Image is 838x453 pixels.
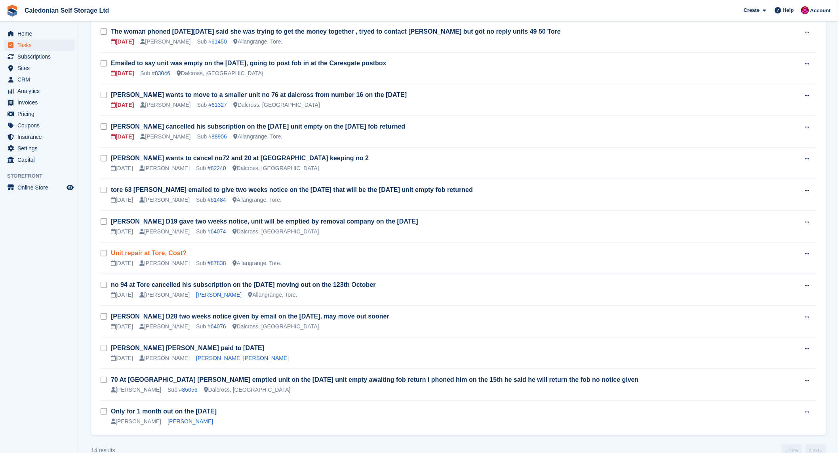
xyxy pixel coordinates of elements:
[4,154,75,165] a: menu
[810,7,831,15] span: Account
[139,164,190,172] div: [PERSON_NAME]
[155,70,170,76] a: 83046
[139,196,190,204] div: [PERSON_NAME]
[111,164,133,172] div: [DATE]
[140,133,190,141] div: [PERSON_NAME]
[17,85,65,97] span: Analytics
[211,38,227,45] a: 61450
[182,387,198,393] a: 85056
[233,38,282,46] div: Allangrange, Tore.
[196,227,226,236] div: Sub #
[111,60,387,66] a: Emailed to say unit was empty on the [DATE], going to post fob in at the Caresgate postbox
[17,120,65,131] span: Coupons
[17,182,65,193] span: Online Store
[211,133,227,140] a: 88906
[17,51,65,62] span: Subscriptions
[111,417,161,426] div: [PERSON_NAME]
[111,69,134,78] div: [DATE]
[17,97,65,108] span: Invoices
[196,259,226,267] div: Sub #
[17,143,65,154] span: Settings
[4,40,75,51] a: menu
[196,355,289,361] a: [PERSON_NAME] [PERSON_NAME]
[744,6,760,14] span: Create
[177,69,263,78] div: Dalcross, [GEOGRAPHIC_DATA]
[232,322,319,331] div: Dalcross, [GEOGRAPHIC_DATA]
[111,91,407,98] a: [PERSON_NAME] wants to move to a smaller unit no 76 at dalcross from number 16 on the [DATE]
[196,292,242,298] a: [PERSON_NAME]
[111,38,134,46] div: [DATE]
[7,172,79,180] span: Storefront
[111,259,133,267] div: [DATE]
[140,38,190,46] div: [PERSON_NAME]
[111,227,133,236] div: [DATE]
[17,28,65,39] span: Home
[232,259,282,267] div: Allangrange, Tore.
[196,196,226,204] div: Sub #
[197,38,227,46] div: Sub #
[65,183,75,192] a: Preview store
[204,386,291,394] div: Dalcross, [GEOGRAPHIC_DATA]
[4,182,75,193] a: menu
[17,108,65,119] span: Pricing
[111,101,134,109] div: [DATE]
[232,227,319,236] div: Dalcross, [GEOGRAPHIC_DATA]
[248,291,297,299] div: Allangrange, Tore.
[139,354,190,362] div: [PERSON_NAME]
[17,63,65,74] span: Sites
[196,164,226,172] div: Sub #
[140,69,170,78] div: Sub #
[783,6,794,14] span: Help
[233,133,282,141] div: Allangrange, Tore.
[111,354,133,362] div: [DATE]
[111,123,405,130] a: [PERSON_NAME] cancelled his subscription on the [DATE] unit empty on the [DATE] fob returned
[111,28,561,35] a: The woman phoned [DATE][DATE] said she was trying to get the money together , tryed to contact [P...
[111,408,217,415] a: Only for 1 month out on the [DATE]
[211,228,226,235] a: 64074
[111,322,133,331] div: [DATE]
[6,5,18,17] img: stora-icon-8386f47178a22dfd0bd8f6a31ec36ba5ce8667c1dd55bd0f319d3a0aa187defe.svg
[4,28,75,39] a: menu
[232,196,282,204] div: Allangrange, Tore.
[4,108,75,119] a: menu
[211,197,226,203] a: 61484
[4,131,75,142] a: menu
[197,133,227,141] div: Sub #
[801,6,809,14] img: Donald Mathieson
[111,281,376,288] a: no 94 at Tore cancelled his subscription on the [DATE] moving out on the 123th October
[4,74,75,85] a: menu
[168,418,213,425] a: [PERSON_NAME]
[4,143,75,154] a: menu
[17,40,65,51] span: Tasks
[111,345,264,351] a: [PERSON_NAME] [PERSON_NAME] paid to [DATE]
[139,259,190,267] div: [PERSON_NAME]
[21,4,112,17] a: Caledonian Self Storage Ltd
[211,165,226,171] a: 82240
[111,291,133,299] div: [DATE]
[111,386,161,394] div: [PERSON_NAME]
[233,101,320,109] div: Dalcross, [GEOGRAPHIC_DATA]
[168,386,198,394] div: Sub #
[139,322,190,331] div: [PERSON_NAME]
[111,186,473,193] a: tore 63 [PERSON_NAME] emailed to give two weeks notice on the [DATE] that will be the [DATE] unit...
[211,323,226,330] a: 64076
[140,101,190,109] div: [PERSON_NAME]
[139,291,190,299] div: [PERSON_NAME]
[111,196,133,204] div: [DATE]
[197,101,227,109] div: Sub #
[111,155,369,161] a: [PERSON_NAME] wants to cancel no72 and 20 at [GEOGRAPHIC_DATA] keeping no 2
[196,322,226,331] div: Sub #
[4,51,75,62] a: menu
[139,227,190,236] div: [PERSON_NAME]
[17,131,65,142] span: Insurance
[211,260,226,266] a: 87838
[4,63,75,74] a: menu
[211,102,227,108] a: 61327
[4,85,75,97] a: menu
[17,74,65,85] span: CRM
[232,164,319,172] div: Dalcross, [GEOGRAPHIC_DATA]
[111,218,418,225] a: [PERSON_NAME] D19 gave two weeks notice, unit will be emptied by removal company on the [DATE]
[4,97,75,108] a: menu
[111,133,134,141] div: [DATE]
[111,250,187,256] a: Unit repair at Tore, Cost?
